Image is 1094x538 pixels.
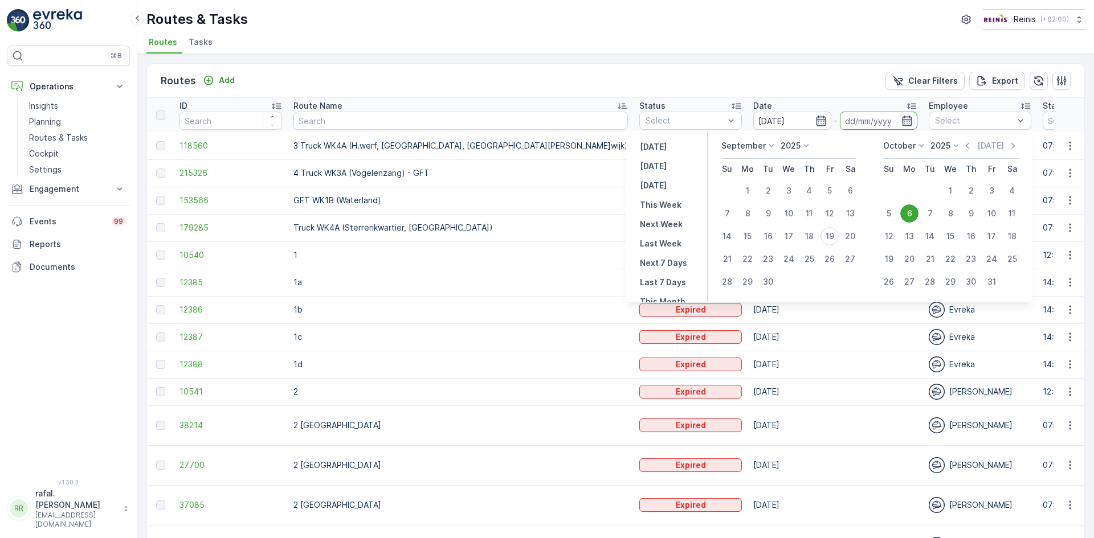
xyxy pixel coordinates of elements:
[198,73,239,87] button: Add
[930,140,950,151] p: 2025
[779,250,798,268] div: 24
[748,296,923,323] td: [DATE]
[639,358,742,371] button: Expired
[1043,100,1085,112] p: Start Time
[929,384,1031,400] div: [PERSON_NAME]
[921,250,939,268] div: 21
[7,256,130,278] a: Documents
[841,227,859,245] div: 20
[921,227,939,245] div: 14
[25,130,130,146] a: Routes & Tasks
[179,499,282,511] a: 37085
[635,217,687,231] button: Next Week
[7,233,130,256] a: Reports
[676,459,706,471] p: Expired
[921,273,939,291] div: 28
[977,140,1004,151] p: [DATE]
[293,499,628,511] p: 2 [GEOGRAPHIC_DATA]
[929,302,945,318] img: svg%3e
[962,182,980,200] div: 2
[640,219,683,230] p: Next Week
[819,159,840,179] th: Friday
[293,167,628,179] p: 4 Truck WK3A (Vogelenzang) - GFT
[635,295,690,309] button: This Month
[748,378,923,405] td: [DATE]
[111,51,122,60] p: ⌘B
[293,140,628,151] p: 3 Truck WK4A (H.werf, [GEOGRAPHIC_DATA], [GEOGRAPHIC_DATA][PERSON_NAME]wijk)
[982,204,1001,223] div: 10
[1040,15,1069,24] p: ( +02:00 )
[880,273,898,291] div: 26
[179,112,282,130] input: Search
[929,457,1031,473] div: [PERSON_NAME]
[982,9,1085,30] button: Reinis(+02:00)
[962,227,980,245] div: 16
[929,356,945,372] img: svg%3e
[982,13,1009,26] img: Reinis-Logo-Vrijstaand_Tekengebied-1-copy2_aBO4n7j.png
[781,140,801,151] p: 2025
[841,250,859,268] div: 27
[1003,227,1021,245] div: 18
[35,488,117,511] p: rafal.[PERSON_NAME]
[293,100,342,112] p: Route Name
[880,250,898,268] div: 19
[179,277,282,288] a: 12385
[179,100,187,112] p: ID
[962,204,980,223] div: 9
[800,227,818,245] div: 18
[179,331,282,343] a: 12387
[759,227,777,245] div: 16
[779,182,798,200] div: 3
[759,204,777,223] div: 9
[179,140,282,151] span: 118560
[800,250,818,268] div: 25
[29,132,88,143] p: Routes & Tasks
[293,459,628,471] p: 2 [GEOGRAPHIC_DATA]
[179,195,282,206] span: 153566
[635,237,686,250] button: Last Week
[676,304,706,315] p: Expired
[189,36,213,48] span: Tasks
[179,222,282,233] span: 179285
[179,359,282,370] a: 12388
[929,302,1031,318] div: Evreka
[962,250,980,268] div: 23
[840,112,918,130] input: dd/mm/yyyy
[1003,204,1021,223] div: 11
[635,256,692,270] button: Next 7 Days
[759,250,777,268] div: 23
[156,223,165,232] div: Toggle Row Selected
[921,204,939,223] div: 7
[639,418,742,432] button: Expired
[7,178,130,200] button: Engagement
[161,73,196,89] p: Routes
[900,273,919,291] div: 27
[640,277,686,288] p: Last 7 Days
[293,386,628,397] p: 2
[929,417,945,433] img: svg%3e
[779,227,798,245] div: 17
[718,273,736,291] div: 28
[841,182,859,200] div: 6
[779,204,798,223] div: 10
[293,195,628,206] p: GFT WK1B (Waterland)
[941,182,960,200] div: 1
[981,159,1002,179] th: Friday
[738,273,757,291] div: 29
[982,182,1001,200] div: 3
[640,161,667,172] p: [DATE]
[29,100,58,112] p: Insights
[10,499,28,518] div: RR
[7,479,130,486] span: v 1.50.3
[640,257,687,269] p: Next 7 Days
[820,182,839,200] div: 5
[156,250,165,260] div: Toggle Row Selected
[635,159,671,173] button: Today
[753,112,831,130] input: dd/mm/yyyy
[880,204,898,223] div: 5
[820,227,839,245] div: 19
[929,329,1031,345] div: Evreka
[676,386,706,397] p: Expired
[820,204,839,223] div: 12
